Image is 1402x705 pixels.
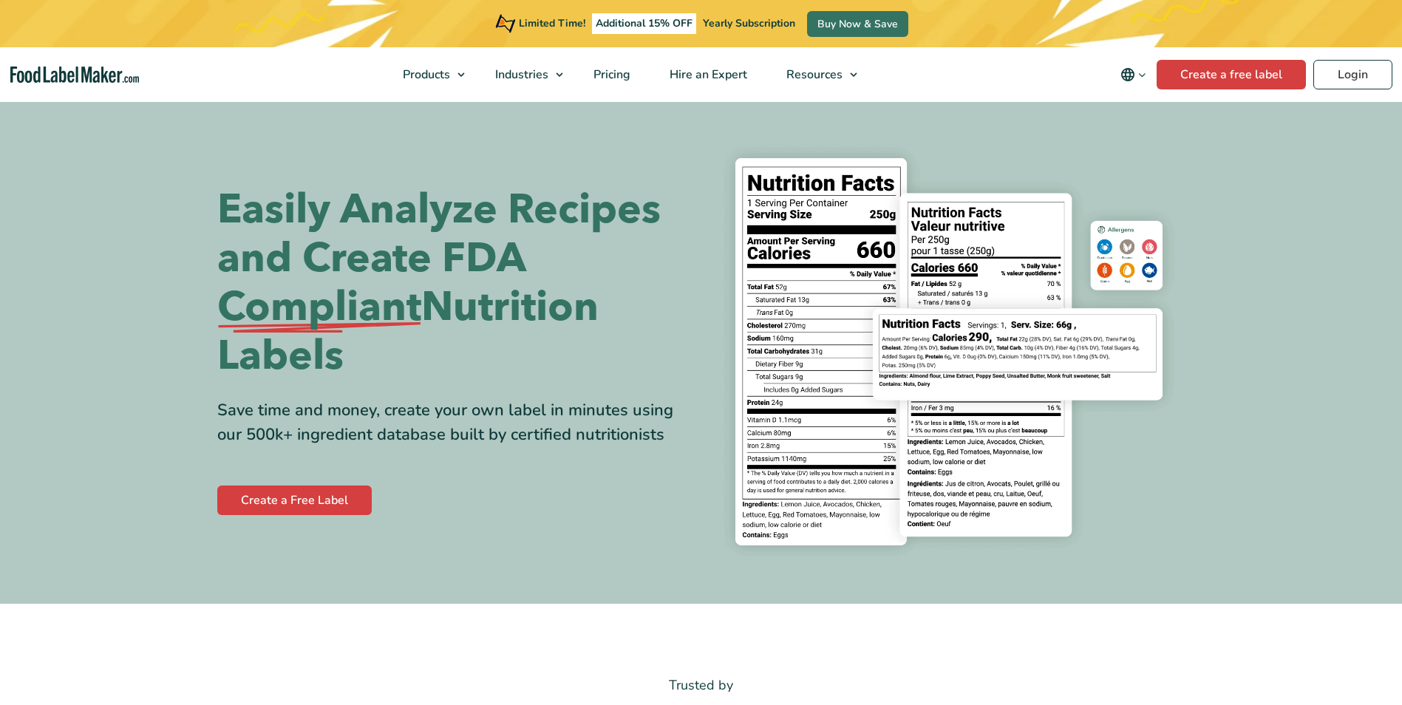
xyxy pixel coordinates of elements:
[398,67,452,83] span: Products
[476,47,571,102] a: Industries
[592,13,696,34] span: Additional 15% OFF
[767,47,865,102] a: Resources
[574,47,647,102] a: Pricing
[217,675,1185,696] p: Trusted by
[1157,60,1306,89] a: Create a free label
[217,398,690,447] div: Save time and money, create your own label in minutes using our 500k+ ingredient database built b...
[703,16,795,30] span: Yearly Subscription
[10,67,139,84] a: Food Label Maker homepage
[217,185,690,381] h1: Easily Analyze Recipes and Create FDA Nutrition Labels
[217,283,421,332] span: Compliant
[217,486,372,515] a: Create a Free Label
[1110,60,1157,89] button: Change language
[519,16,585,30] span: Limited Time!
[384,47,472,102] a: Products
[665,67,749,83] span: Hire an Expert
[650,47,763,102] a: Hire an Expert
[807,11,908,37] a: Buy Now & Save
[1313,60,1392,89] a: Login
[782,67,844,83] span: Resources
[589,67,632,83] span: Pricing
[491,67,550,83] span: Industries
